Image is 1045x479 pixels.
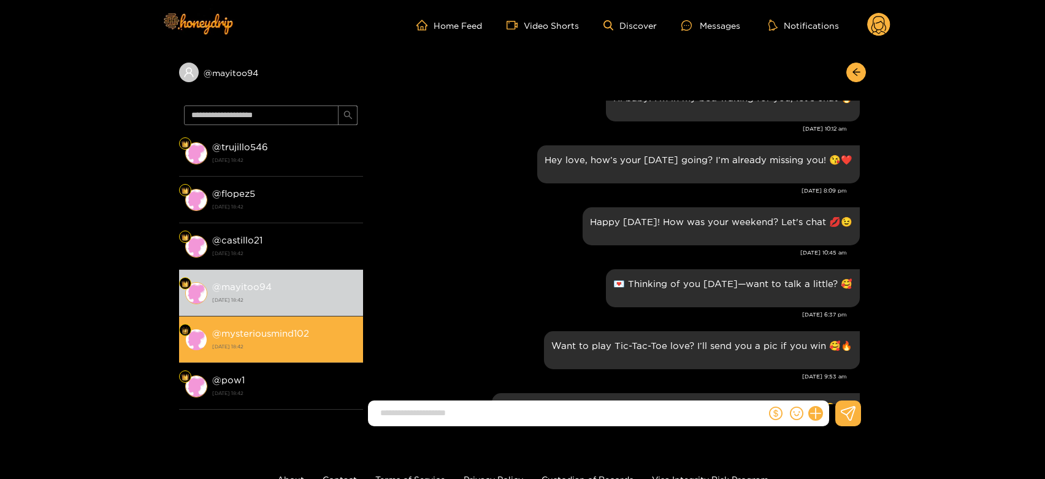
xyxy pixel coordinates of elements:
strong: @ pow1 [212,375,245,385]
a: Home Feed [416,20,482,31]
strong: @ flopez5 [212,188,255,199]
strong: [DATE] 18:42 [212,201,357,212]
div: Messages [681,18,740,33]
p: Want to play Tic-Tac-Toe love? I’ll send you a pic if you win 🥰🔥 [551,339,852,353]
button: search [338,105,358,125]
img: Fan Level [182,187,189,194]
strong: [DATE] 18:42 [212,248,357,259]
button: dollar [767,404,785,423]
div: Sep. 28, 10:12 am [606,83,860,121]
span: search [343,110,353,121]
div: [DATE] 8:09 pm [369,186,847,195]
span: home [416,20,434,31]
p: Happy [DATE]! How was your weekend? Let's chat 💋😉 [590,215,852,229]
button: arrow-left [846,63,866,82]
strong: [DATE] 18:42 [212,294,357,305]
img: conversation [185,236,207,258]
span: video-camera [507,20,524,31]
button: Notifications [765,19,843,31]
div: Sep. 29, 10:45 am [583,207,860,245]
img: Fan Level [182,234,189,241]
span: smile [790,407,803,420]
div: @mayitoo94 [179,63,363,82]
a: Discover [603,20,657,31]
div: [DATE] 10:12 am [369,125,847,133]
div: [DATE] 9:53 am [369,372,847,381]
img: conversation [185,329,207,351]
span: arrow-left [852,67,861,78]
p: Hey love, how’s your [DATE] going? I’m already missing you! 😘❤️ [545,153,852,167]
strong: @ castillo21 [212,235,262,245]
strong: [DATE] 18:42 [212,388,357,399]
img: Fan Level [182,140,189,148]
img: conversation [185,282,207,304]
img: Fan Level [182,327,189,334]
div: Sep. 30, 9:53 am [544,331,860,369]
div: Sep. 29, 6:37 pm [606,269,860,307]
div: [DATE] 6:37 pm [369,310,847,319]
div: [DATE] 10:45 am [369,248,847,257]
div: Sep. 28, 8:09 pm [537,145,860,183]
span: user [183,67,194,78]
strong: [DATE] 18:42 [212,155,357,166]
img: Fan Level [182,374,189,381]
strong: @ mayitoo94 [212,282,272,292]
a: Video Shorts [507,20,579,31]
img: conversation [185,142,207,164]
div: Sep. 30, 6:31 pm [492,393,860,445]
strong: @ trujillo546 [212,142,268,152]
img: conversation [185,375,207,397]
img: conversation [185,189,207,211]
strong: @ mysteriousmind102 [212,328,309,339]
p: 💌 Thinking of you [DATE]—want to talk a little? 🥰 [613,277,852,291]
span: dollar [769,407,783,420]
strong: [DATE] 18:42 [212,341,357,352]
img: Fan Level [182,280,189,288]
